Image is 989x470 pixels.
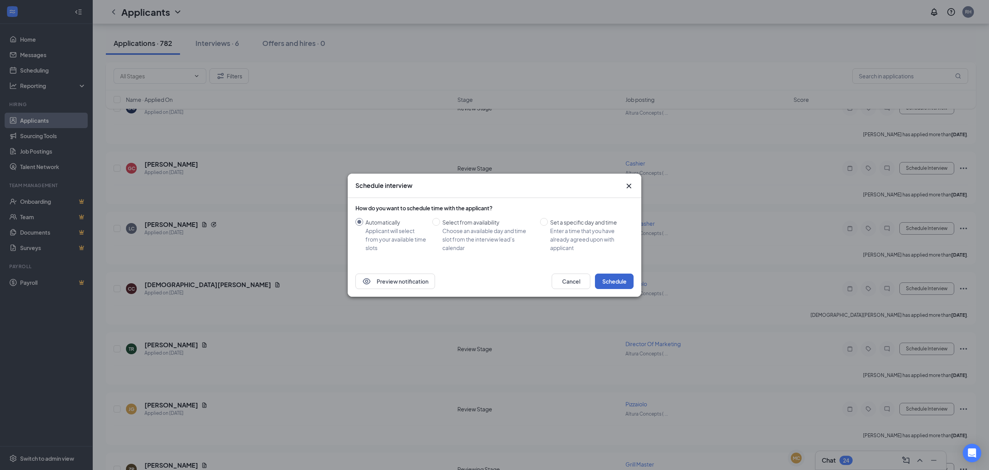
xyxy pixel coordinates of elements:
svg: Cross [624,181,634,191]
div: Open Intercom Messenger [963,444,981,462]
div: Applicant will select from your available time slots [365,227,426,252]
div: Automatically [365,218,426,227]
button: Cancel [552,274,590,289]
div: Select from availability [442,218,534,227]
h3: Schedule interview [355,181,413,190]
div: Set a specific day and time [550,218,627,227]
button: EyePreview notification [355,274,435,289]
div: How do you want to schedule time with the applicant? [355,204,634,212]
svg: Eye [362,277,371,286]
div: Choose an available day and time slot from the interview lead’s calendar [442,227,534,252]
button: Close [624,181,634,191]
div: Enter a time that you have already agreed upon with applicant [550,227,627,252]
button: Schedule [595,274,634,289]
